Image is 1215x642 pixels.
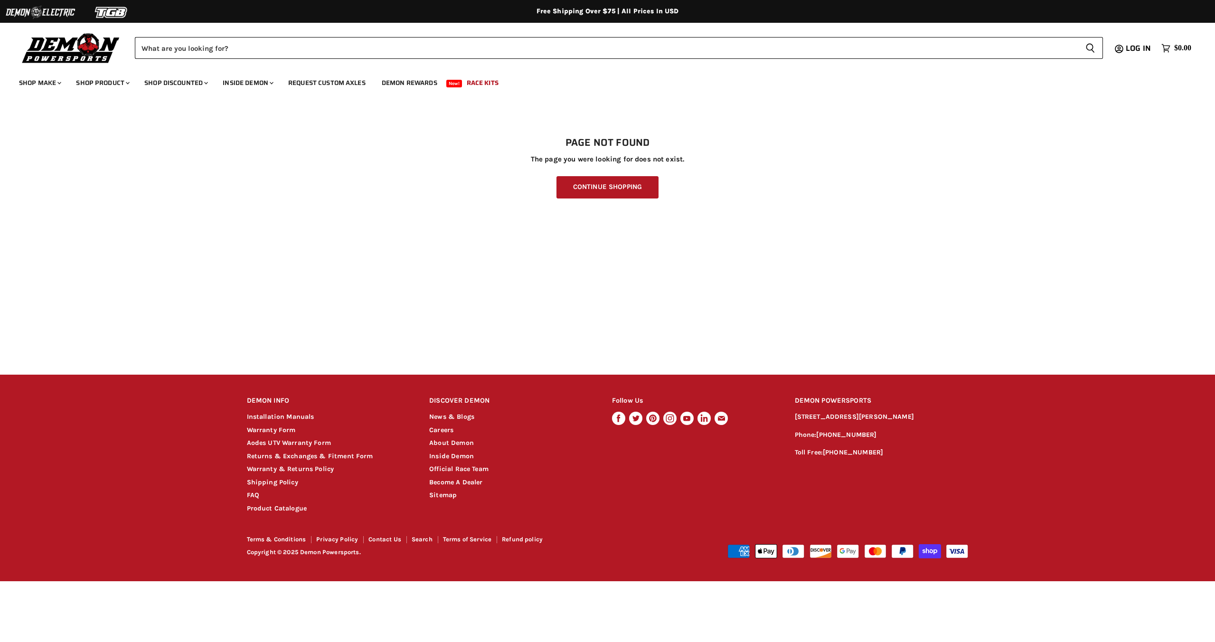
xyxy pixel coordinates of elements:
[247,413,314,421] a: Installation Manuals
[247,137,969,149] h1: Page not found
[460,73,506,93] a: Race Kits
[823,448,883,456] a: [PHONE_NUMBER]
[429,465,489,473] a: Official Race Team
[69,73,135,93] a: Shop Product
[247,504,307,512] a: Product Catalogue
[247,536,306,543] a: Terms & Conditions
[12,73,67,93] a: Shop Make
[795,412,969,423] p: [STREET_ADDRESS][PERSON_NAME]
[247,549,609,556] p: Copyright © 2025 Demon Powersports.
[1126,42,1151,54] span: Log in
[1078,37,1103,59] button: Search
[5,3,76,21] img: Demon Electric Logo 2
[247,491,259,499] a: FAQ
[429,426,453,434] a: Careers
[368,536,401,543] a: Contact Us
[429,491,457,499] a: Sitemap
[1157,41,1196,55] a: $0.00
[247,426,296,434] a: Warranty Form
[247,536,609,546] nav: Footer
[12,69,1189,93] ul: Main menu
[247,439,331,447] a: Aodes UTV Warranty Form
[247,390,412,412] h2: DEMON INFO
[247,465,334,473] a: Warranty & Returns Policy
[135,37,1103,59] form: Product
[412,536,433,543] a: Search
[446,80,462,87] span: New!
[556,176,659,198] a: Continue Shopping
[135,37,1078,59] input: Search
[228,7,988,16] div: Free Shipping Over $75 | All Prices In USD
[76,3,147,21] img: TGB Logo 2
[247,155,969,163] p: The page you were looking for does not exist.
[247,478,298,486] a: Shipping Policy
[247,452,373,460] a: Returns & Exchanges & Fitment Form
[795,430,969,441] p: Phone:
[316,536,358,543] a: Privacy Policy
[816,431,876,439] a: [PHONE_NUMBER]
[429,390,594,412] h2: DISCOVER DEMON
[137,73,214,93] a: Shop Discounted
[216,73,279,93] a: Inside Demon
[1174,44,1191,53] span: $0.00
[281,73,373,93] a: Request Custom Axles
[375,73,444,93] a: Demon Rewards
[429,439,474,447] a: About Demon
[1121,44,1157,53] a: Log in
[429,478,482,486] a: Become A Dealer
[443,536,491,543] a: Terms of Service
[795,447,969,458] p: Toll Free:
[429,452,474,460] a: Inside Demon
[795,390,969,412] h2: DEMON POWERSPORTS
[612,390,777,412] h2: Follow Us
[429,413,474,421] a: News & Blogs
[502,536,543,543] a: Refund policy
[19,31,123,65] img: Demon Powersports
